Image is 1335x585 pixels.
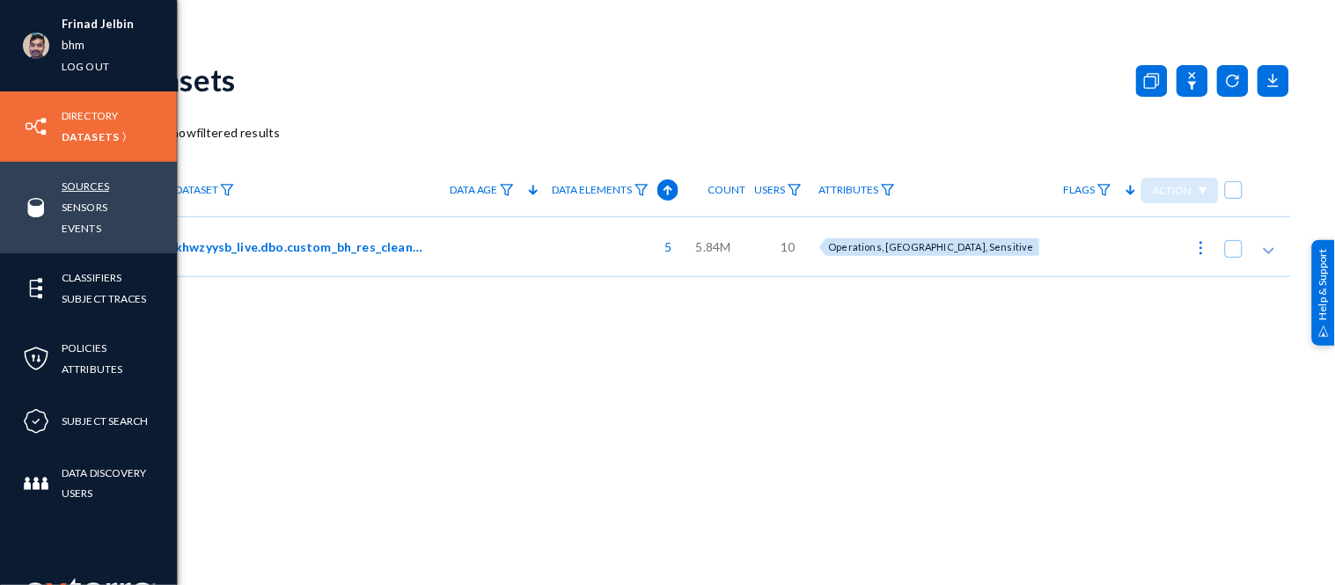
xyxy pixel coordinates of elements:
a: Policies [62,338,106,358]
img: icon-filter.svg [634,184,649,196]
span: khwzyysb_live.dbo.custom_bh_res_clean_data_gg [175,238,426,256]
a: Subject Traces [62,289,147,309]
span: 5 [656,238,672,256]
a: Classifiers [62,267,121,288]
span: 5.84M [696,238,731,256]
span: Attributes [819,184,879,196]
img: icon-filter.svg [1097,184,1111,196]
span: Count [708,184,746,196]
span: 10 [781,238,795,256]
a: Users [746,175,811,206]
a: Flags [1055,175,1120,206]
a: Datasets [62,127,119,147]
img: icon-more.svg [1192,239,1210,257]
a: Directory [62,106,118,126]
img: icon-filter.svg [788,184,802,196]
img: help_support.svg [1318,325,1330,337]
img: icon-sources.svg [23,194,49,221]
a: Sources [62,176,109,196]
img: icon-filter.svg [881,184,895,196]
img: icon-policies.svg [23,346,49,372]
img: icon-inventory.svg [23,113,49,140]
img: icon-compliance.svg [23,408,49,435]
span: Data Age [450,184,498,196]
img: icon-members.svg [23,471,49,497]
span: Data Elements [553,184,633,196]
a: Subject Search [62,411,149,431]
li: Frinad Jelbin [62,14,135,35]
img: icon-elements.svg [23,275,49,302]
a: Attributes [811,175,904,206]
a: bhm [62,35,84,55]
a: Data Age [441,175,523,206]
a: Data Discovery Users [62,463,177,503]
img: icon-filter.svg [500,184,514,196]
a: Events [62,218,101,238]
a: Attributes [62,359,122,379]
a: Data Elements [544,175,657,206]
img: icon-filter.svg [220,184,234,196]
div: Help & Support [1312,239,1335,345]
span: Flags [1064,184,1096,196]
img: ACg8ocK1ZkZ6gbMmCU1AeqPIsBvrTWeY1xNXvgxNjkUXxjcqAiPEIvU=s96-c [23,33,49,59]
a: Dataset [166,175,243,206]
span: Operations, [GEOGRAPHIC_DATA], Sensitive [829,241,1034,252]
span: Users [755,184,786,196]
a: Log out [62,56,109,77]
span: Show filtered results [121,125,280,140]
a: Sensors [62,197,107,217]
span: Dataset [175,184,218,196]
